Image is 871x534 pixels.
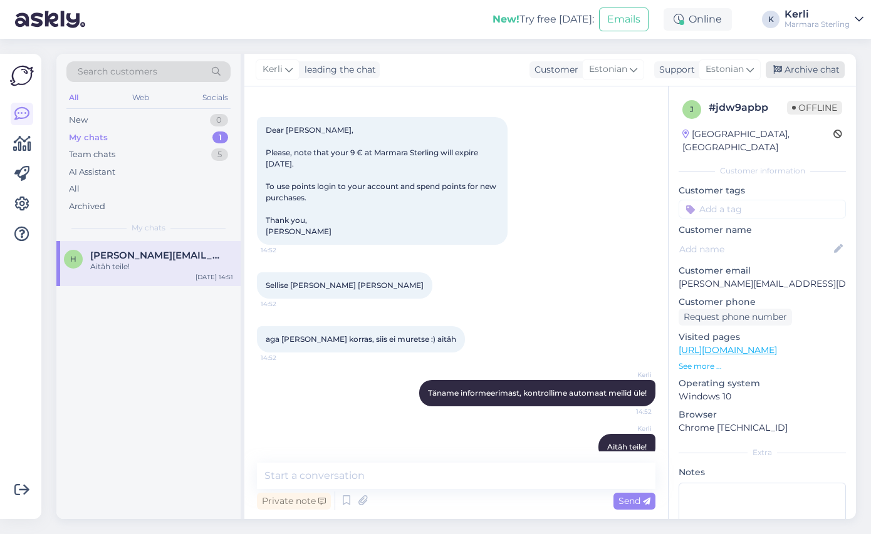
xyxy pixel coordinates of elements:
[679,390,846,403] p: Windows 10
[69,114,88,126] div: New
[682,128,833,154] div: [GEOGRAPHIC_DATA], [GEOGRAPHIC_DATA]
[605,424,652,433] span: Kerli
[679,223,846,237] p: Customer name
[709,100,787,115] div: # jdw9apbp
[679,408,846,421] p: Browser
[493,12,594,27] div: Try free [DATE]:
[261,245,308,255] span: 14:52
[257,493,331,510] div: Private note
[679,331,846,344] p: Visited pages
[679,277,846,290] p: [PERSON_NAME][EMAIL_ADDRESS][DOMAIN_NAME]
[261,353,308,362] span: 14:52
[69,148,115,161] div: Team chats
[69,166,115,178] div: AI Assistant
[679,264,846,277] p: Customer email
[679,344,777,356] a: [URL][DOMAIN_NAME]
[599,8,649,31] button: Emails
[605,407,652,416] span: 14:52
[679,242,832,256] input: Add name
[10,64,34,88] img: Askly Logo
[766,61,845,78] div: Archive chat
[529,63,578,76] div: Customer
[706,63,744,76] span: Estonian
[211,148,228,161] div: 5
[679,200,846,218] input: Add a tag
[266,280,424,290] span: Sellise [PERSON_NAME] [PERSON_NAME]
[679,421,846,434] p: Chrome [TECHNICAL_ID]
[69,200,105,213] div: Archived
[787,101,842,115] span: Offline
[654,63,695,76] div: Support
[679,309,792,326] div: Request phone number
[679,377,846,390] p: Operating system
[785,19,850,29] div: Marmara Sterling
[607,442,647,451] span: Aitäh teile!
[90,250,221,261] span: helen.eliste@gmail.com
[428,388,647,398] span: Täname informeerimast, kontrollime automaat meilid üle!
[493,13,519,25] b: New!
[664,8,732,31] div: Online
[212,131,228,144] div: 1
[679,184,846,197] p: Customer tags
[69,183,80,195] div: All
[263,63,283,76] span: Kerli
[300,63,376,76] div: leading the chat
[69,131,108,144] div: My chats
[261,299,308,309] span: 14:52
[679,165,846,177] div: Customer information
[130,90,152,106] div: Web
[679,466,846,479] p: Notes
[589,63,627,76] span: Estonian
[679,447,846,458] div: Extra
[266,125,498,236] span: Dear [PERSON_NAME], Please, note that your 9 € at Marmara Sterling will expire [DATE]. To use poi...
[196,272,233,282] div: [DATE] 14:51
[210,114,228,126] div: 0
[266,334,456,344] span: aga [PERSON_NAME] korras, siis ei muretse :) aitäh
[70,254,76,264] span: h
[90,261,233,272] div: Aitäh teile!
[690,105,694,114] span: j
[200,90,231,106] div: Socials
[679,361,846,372] p: See more ...
[679,295,846,309] p: Customer phone
[618,495,650,506] span: Send
[78,65,157,78] span: Search customers
[132,222,165,234] span: My chats
[66,90,81,106] div: All
[762,11,780,28] div: K
[605,370,652,379] span: Kerli
[785,9,863,29] a: KerliMarmara Sterling
[785,9,850,19] div: Kerli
